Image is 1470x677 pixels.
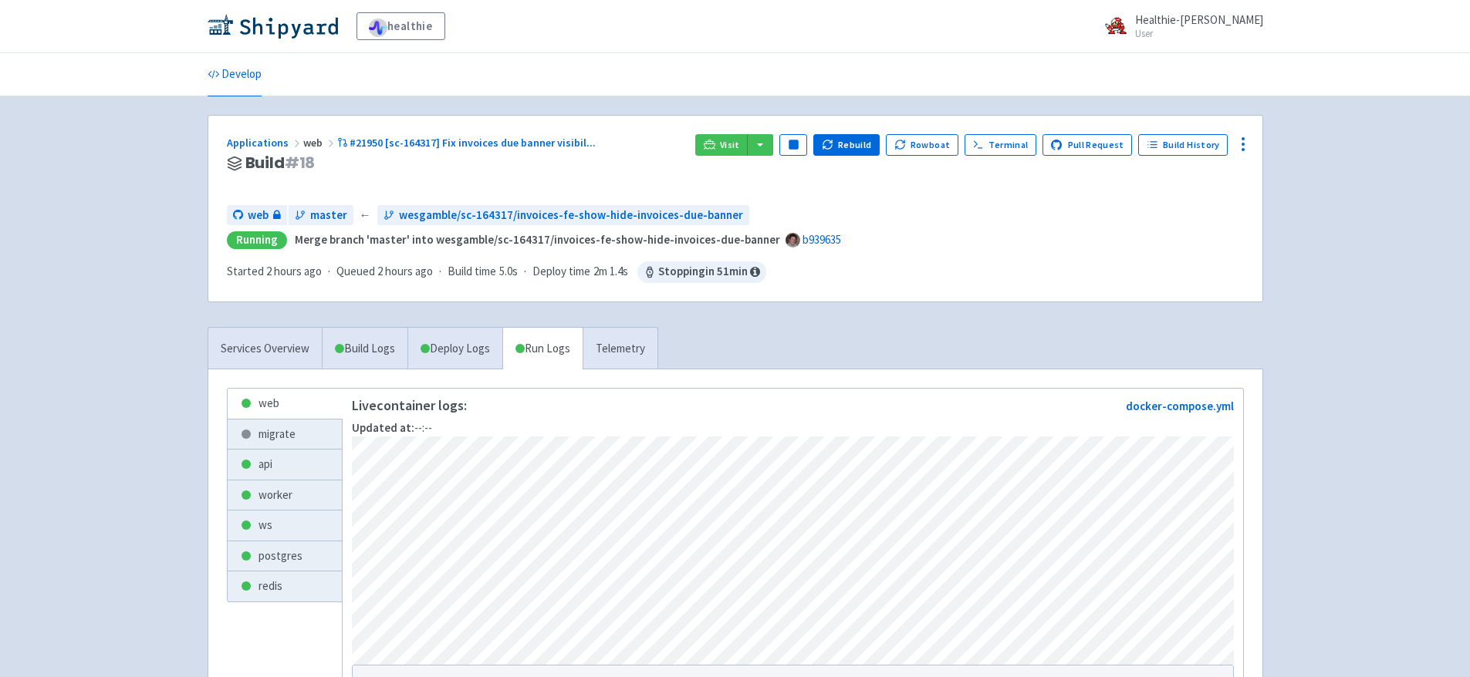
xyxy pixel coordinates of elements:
a: wesgamble/sc-164317/invoices-fe-show-hide-invoices-due-banner [377,205,749,226]
a: Deploy Logs [407,328,502,370]
a: Run Logs [502,328,583,370]
span: Build time [448,263,496,281]
span: web [303,136,337,150]
a: web [227,205,287,226]
button: Pause [779,134,807,156]
img: Shipyard logo [208,14,338,39]
a: Build Logs [323,328,407,370]
span: 2m 1.4s [593,263,628,281]
a: b939635 [803,232,841,247]
span: # 18 [285,152,316,173]
a: Applications [227,136,303,150]
a: master [289,205,353,226]
strong: Updated at: [352,420,414,435]
a: web [228,389,342,419]
a: #21950 [sc-164317] Fix invoices due banner visibil... [337,136,599,150]
span: Stopping in 51 min [637,261,766,283]
span: wesgamble/sc-164317/invoices-fe-show-hide-invoices-due-banner [399,207,743,224]
span: master [310,207,347,224]
span: --:-- [352,420,432,435]
span: #21950 [sc-164317] Fix invoices due banner visibil ... [350,136,596,150]
button: Rebuild [813,134,880,156]
span: 5.0s [499,263,518,281]
a: Services Overview [208,328,322,370]
a: Build History [1138,134,1228,156]
a: redis [228,571,342,601]
a: Pull Request [1043,134,1133,156]
a: ws [228,510,342,541]
span: Queued [336,264,433,278]
a: migrate [228,419,342,450]
small: User [1135,29,1263,39]
p: Live container logs: [352,398,467,413]
strong: Merge branch 'master' into wesgamble/sc-164317/invoices-fe-show-hide-invoices-due-banner [295,232,780,247]
span: Deploy time [532,263,590,281]
a: api [228,450,342,480]
a: Terminal [965,134,1036,156]
time: 2 hours ago [377,264,433,278]
span: web [248,207,269,224]
a: worker [228,480,342,510]
time: 2 hours ago [266,264,322,278]
a: postgres [228,541,342,571]
button: Rowboat [886,134,958,156]
a: Visit [695,134,748,156]
div: Running [227,231,287,249]
a: docker-compose.yml [1126,399,1234,413]
span: Build [245,154,316,172]
span: ← [360,207,371,224]
span: Visit [720,139,740,151]
span: Healthie-[PERSON_NAME] [1135,12,1263,27]
a: Develop [208,53,262,96]
span: Started [227,264,322,278]
div: · · · [227,261,766,283]
a: Telemetry [583,328,657,370]
a: healthie [357,12,445,40]
a: Healthie-[PERSON_NAME] User [1095,14,1263,39]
